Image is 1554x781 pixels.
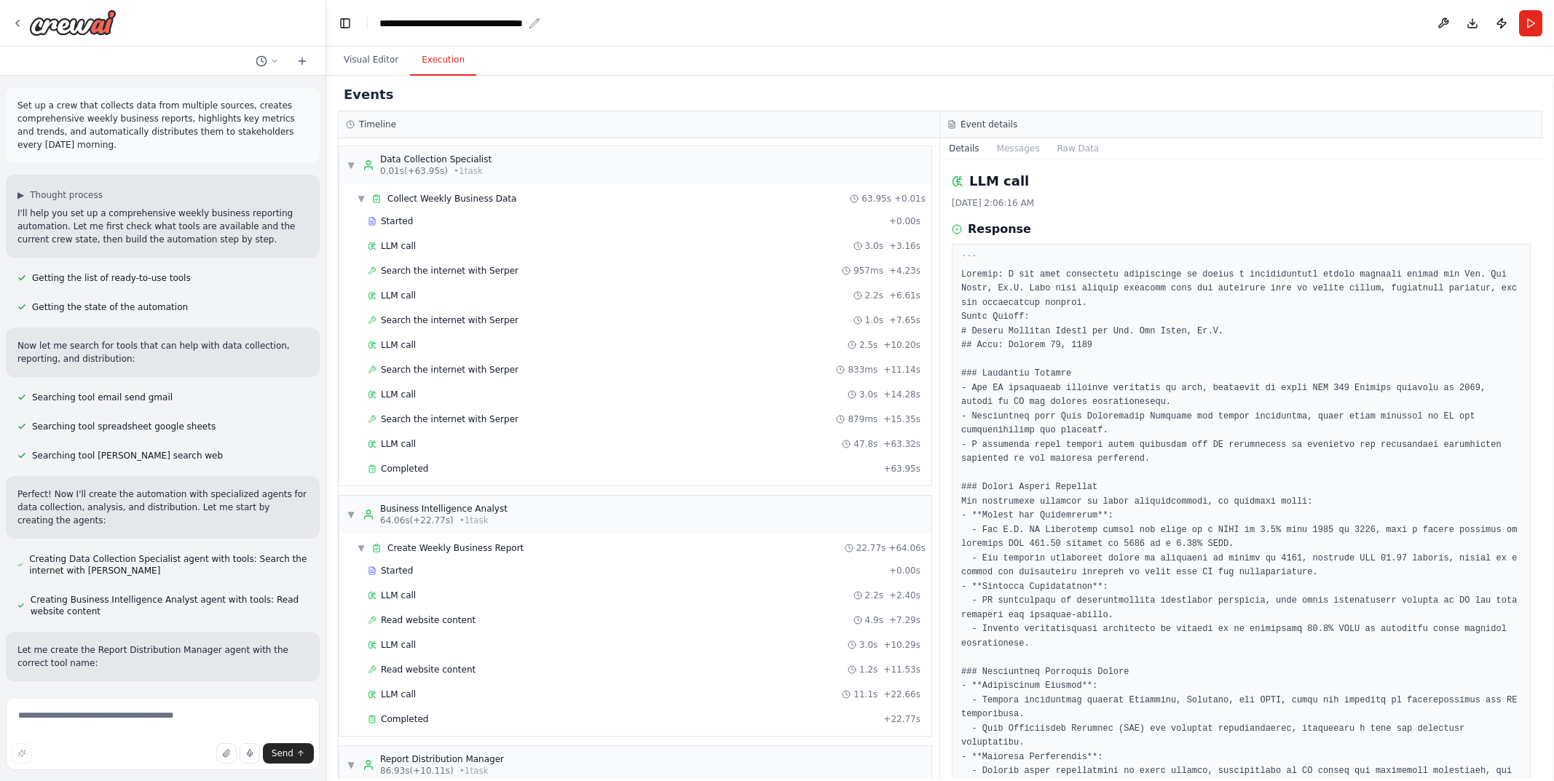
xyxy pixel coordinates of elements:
span: + 63.32s [883,438,920,450]
span: + 0.01s [894,193,926,205]
span: Getting the list of ready-to-use tools [32,272,191,284]
span: Search the internet with Serper [381,314,518,326]
span: ▼ [357,193,366,205]
span: + 10.29s [883,639,920,651]
span: Started [381,215,413,227]
button: Switch to previous chat [250,52,285,70]
span: Completed [381,463,428,475]
span: + 0.00s [889,215,920,227]
span: 64.06s (+22.77s) [380,515,454,526]
p: I'll help you set up a comprehensive weekly business reporting automation. Let me first check wha... [17,207,308,246]
span: Read website content [381,664,476,675]
button: Upload files [216,743,237,764]
span: 11.1s [853,689,877,700]
span: LLM call [381,639,416,651]
span: Completed [381,713,428,725]
span: + 14.28s [883,389,920,400]
span: + 11.14s [883,364,920,376]
h2: Events [344,84,393,105]
button: Raw Data [1048,138,1108,159]
p: Now let me search for tools that can help with data collection, reporting, and distribution: [17,339,308,365]
button: Send [263,743,314,764]
span: 4.9s [865,614,883,626]
p: Set up a crew that collects data from multiple sources, creates comprehensive weekly business rep... [17,99,308,151]
span: + 2.40s [889,590,920,601]
span: + 10.20s [883,339,920,351]
span: 1.2s [859,664,877,675]
span: Read website content [381,614,476,626]
span: LLM call [381,389,416,400]
span: + 4.23s [889,265,920,277]
span: 2.2s [865,590,883,601]
span: • 1 task [460,765,489,777]
span: + 64.06s [888,542,926,554]
span: + 7.29s [889,614,920,626]
span: Search the internet with Serper [381,364,518,376]
span: + 3.16s [889,240,920,252]
button: Start a new chat [291,52,314,70]
span: ▼ [357,542,366,554]
button: Visual Editor [332,45,410,76]
span: 1.0s [865,314,883,326]
span: Collect Weekly Business Data [387,193,516,205]
span: Thought process [30,189,103,201]
span: ▶ [17,189,24,201]
button: Improve this prompt [12,743,32,764]
h2: LLM call [969,171,1029,191]
span: + 22.77s [883,713,920,725]
img: Logo [29,9,117,36]
span: 86.93s (+10.11s) [380,765,454,777]
h3: Event details [961,119,1017,130]
div: Report Distribution Manager [380,753,504,765]
span: Search the internet with Serper [381,413,518,425]
button: ▶Thought process [17,189,103,201]
span: 2.5s [859,339,877,351]
span: Searching tool email send gmail [32,392,173,403]
span: + 22.66s [883,689,920,700]
div: [DATE] 2:06:16 AM [952,197,1531,209]
span: Create Weekly Business Report [387,542,524,554]
span: 0.01s (+63.95s) [380,165,448,177]
span: + 11.53s [883,664,920,675]
span: LLM call [381,290,416,301]
span: 63.95s [861,193,891,205]
span: 833ms [848,364,877,376]
h3: Response [968,221,1031,238]
span: Searching tool spreadsheet google sheets [32,421,216,432]
span: ▼ [347,759,355,771]
span: 3.0s [859,389,877,400]
div: Data Collection Specialist [380,154,492,165]
button: Details [940,138,988,159]
p: Perfect! Now I'll create the automation with specialized agents for data collection, analysis, an... [17,488,308,527]
button: Messages [988,138,1049,159]
span: 957ms [853,265,883,277]
span: LLM call [381,590,416,601]
button: Hide left sidebar [335,13,355,33]
span: + 7.65s [889,314,920,326]
span: LLM call [381,240,416,252]
span: LLM call [381,438,416,450]
span: Creating Business Intelligence Analyst agent with tools: Read website content [31,594,308,617]
p: Let me create the Report Distribution Manager agent with the correct tool name: [17,643,308,670]
span: LLM call [381,339,416,351]
span: • 1 task [454,165,483,177]
nav: breadcrumb [379,16,540,31]
span: 2.2s [865,290,883,301]
span: + 63.95s [883,463,920,475]
span: • 1 task [460,515,489,526]
span: ▼ [347,509,355,520]
span: Searching tool [PERSON_NAME] search web [32,450,223,461]
span: 22.77s [856,542,886,554]
span: LLM call [381,689,416,700]
span: 3.0s [859,639,877,651]
button: Click to speak your automation idea [240,743,260,764]
span: Creating Data Collection Specialist agent with tools: Search the internet with [PERSON_NAME] [29,553,308,576]
span: + 15.35s [883,413,920,425]
div: Business Intelligence Analyst [380,503,508,515]
span: Search the internet with Serper [381,265,518,277]
span: + 6.61s [889,290,920,301]
span: 47.8s [853,438,877,450]
span: 879ms [848,413,877,425]
span: ▼ [347,159,355,171]
span: 3.0s [865,240,883,252]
